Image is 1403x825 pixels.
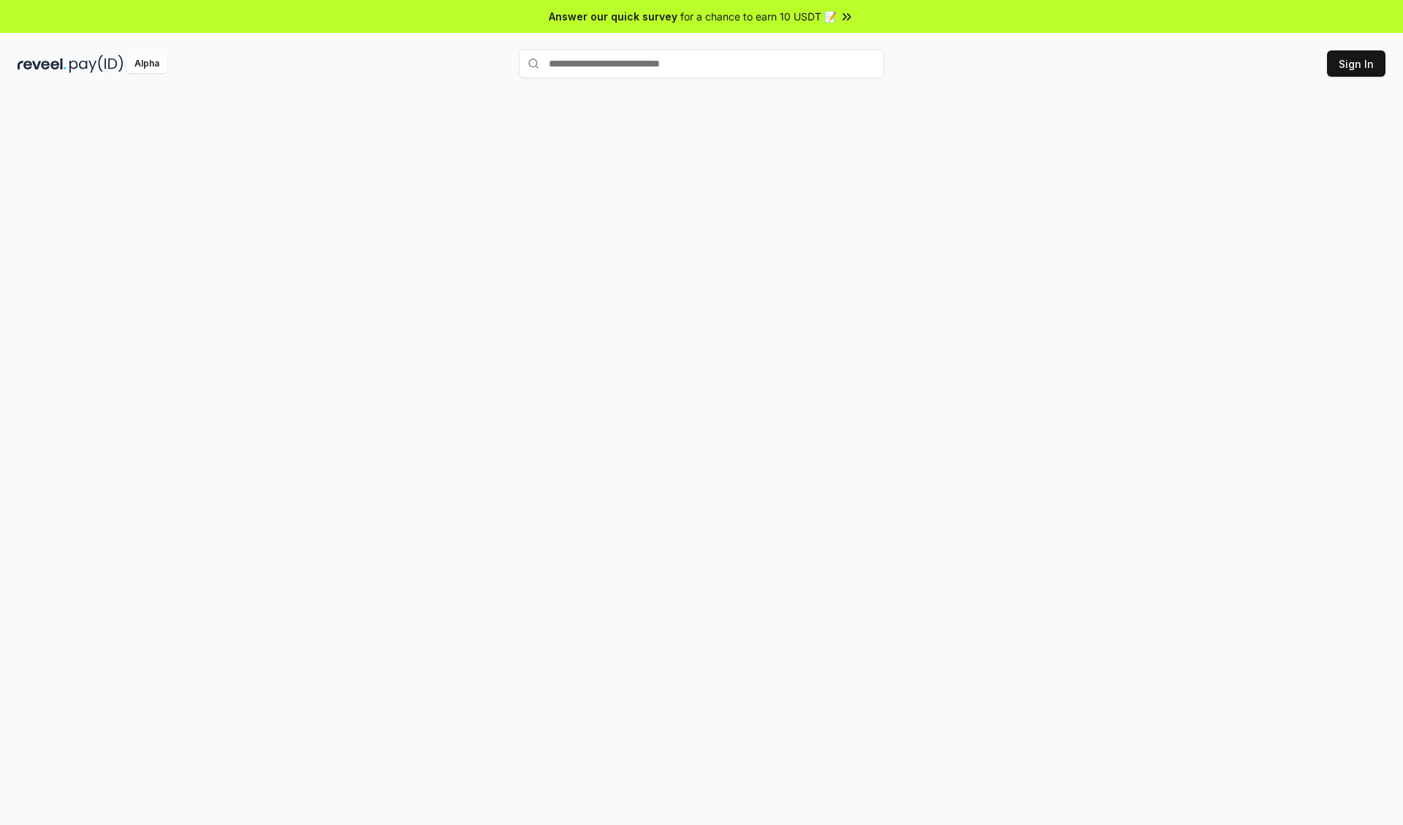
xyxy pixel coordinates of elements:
button: Sign In [1327,50,1385,77]
img: pay_id [69,55,123,73]
span: for a chance to earn 10 USDT 📝 [680,9,837,24]
div: Alpha [126,55,167,73]
img: reveel_dark [18,55,66,73]
span: Answer our quick survey [549,9,677,24]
